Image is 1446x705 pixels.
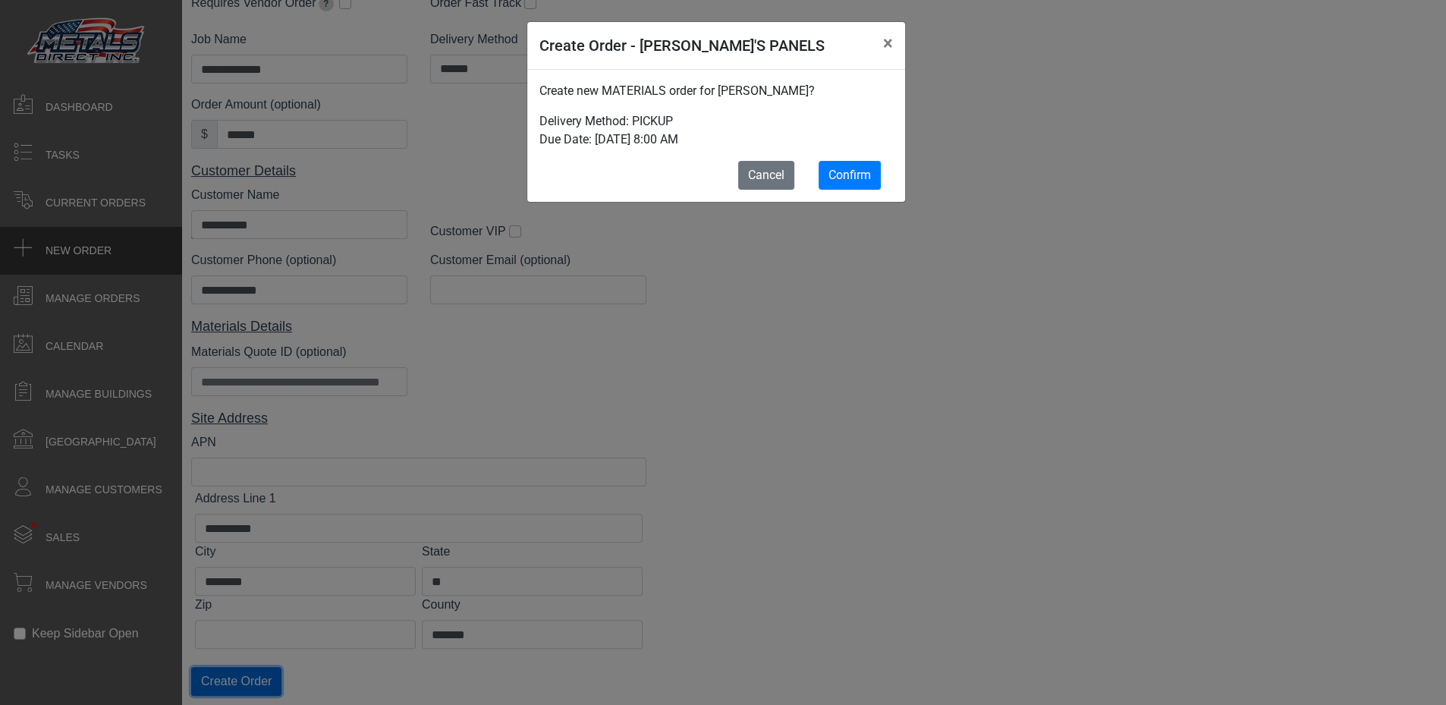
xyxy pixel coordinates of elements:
[539,34,825,57] h5: Create Order - [PERSON_NAME]'S PANELS
[819,161,881,190] button: Confirm
[539,112,893,149] p: Delivery Method: PICKUP Due Date: [DATE] 8:00 AM
[539,82,893,100] p: Create new MATERIALS order for [PERSON_NAME]?
[828,168,871,182] span: Confirm
[871,22,905,65] button: Close
[738,161,794,190] button: Cancel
